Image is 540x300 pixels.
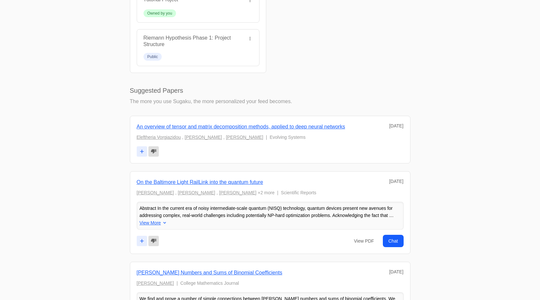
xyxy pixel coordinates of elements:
[144,35,231,47] a: Riemann Hypothesis Phase 1: Project Structure
[226,134,263,141] a: [PERSON_NAME]
[383,235,404,247] a: Chat
[140,206,394,226] span: Abstract In the current era of noisy intermediate-scale quantum (NISQ) technology, quantum device...
[266,134,267,141] span: |
[217,189,218,197] span: ,
[277,189,278,197] span: |
[389,178,403,185] div: [DATE]
[219,189,257,197] a: [PERSON_NAME]
[389,269,403,275] div: [DATE]
[137,189,174,197] a: [PERSON_NAME]
[389,123,403,129] div: [DATE]
[178,189,215,197] a: [PERSON_NAME]
[182,134,183,141] span: ,
[147,11,172,16] div: Owned by you
[147,54,158,59] div: Public
[177,280,178,287] span: |
[175,189,177,197] span: ,
[140,219,161,227] span: View More
[270,134,305,141] span: Evolving Systems
[130,98,410,105] p: The more you use Sugaku, the more personalized your feed becomes.
[180,280,239,287] span: College Mathematics Journal
[137,124,345,129] a: An overview of tensor and matrix decomposition methods, applied to deep neural networks
[348,235,380,247] a: View PDF
[137,270,283,275] a: [PERSON_NAME] Numbers and Sums of Binomial Coefficients
[281,189,316,197] span: Scientific Reports
[140,219,168,227] button: View More
[130,86,410,95] h2: Suggested Papers
[223,134,225,141] span: ,
[258,189,275,197] span: +2 more
[137,179,263,185] a: On the Baltimore Light RailLink into the quantum future
[185,134,222,141] a: [PERSON_NAME]
[137,280,174,287] a: [PERSON_NAME]
[137,134,181,141] a: Eleftheria Vorgiazidou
